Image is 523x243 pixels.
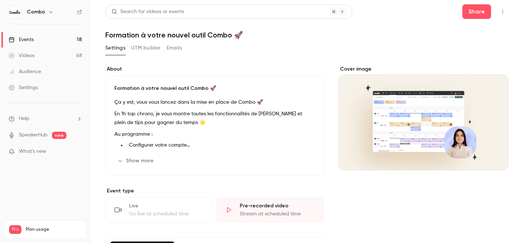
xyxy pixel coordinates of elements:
[9,115,82,123] li: help-dropdown-opener
[105,31,508,39] h1: Formation à votre nouvel outil Combo 🚀
[27,8,45,16] h6: Combo
[9,52,35,59] div: Videos
[114,85,315,92] p: Formation à votre nouvel outil Combo 🚀
[129,210,204,218] div: Go live at scheduled time
[9,84,38,91] div: Settings
[114,109,315,127] p: En 1h top chrono, je vous montre toutes les fonctionnalités de [PERSON_NAME] et plein de tips pou...
[9,6,21,18] img: Combo
[105,198,213,222] div: LiveGo live at scheduled time
[9,68,41,75] div: Audience
[338,65,508,170] section: Cover image
[114,130,315,139] p: Au programme :
[338,65,508,73] label: Cover image
[216,198,324,222] div: Pre-recorded videoStream at scheduled time
[112,8,184,16] div: Search for videos or events
[131,42,161,54] button: UTM builder
[114,98,315,107] p: Ça y est, vous vous lancez dans la mise en place de Combo 🚀
[240,202,315,210] div: Pre-recorded video
[167,42,182,54] button: Emails
[19,115,29,123] span: Help
[114,155,158,167] button: Show more
[19,148,46,155] span: What's new
[126,142,315,149] li: Configurer votre compte
[26,227,82,232] span: Plan usage
[9,36,34,43] div: Events
[462,4,491,19] button: Share
[52,132,66,139] span: new
[9,225,21,234] span: Pro
[240,210,315,218] div: Stream at scheduled time
[105,65,324,73] label: About
[19,131,48,139] a: SpeakerHub
[105,187,324,195] p: Event type
[105,42,125,54] button: Settings
[129,202,204,210] div: Live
